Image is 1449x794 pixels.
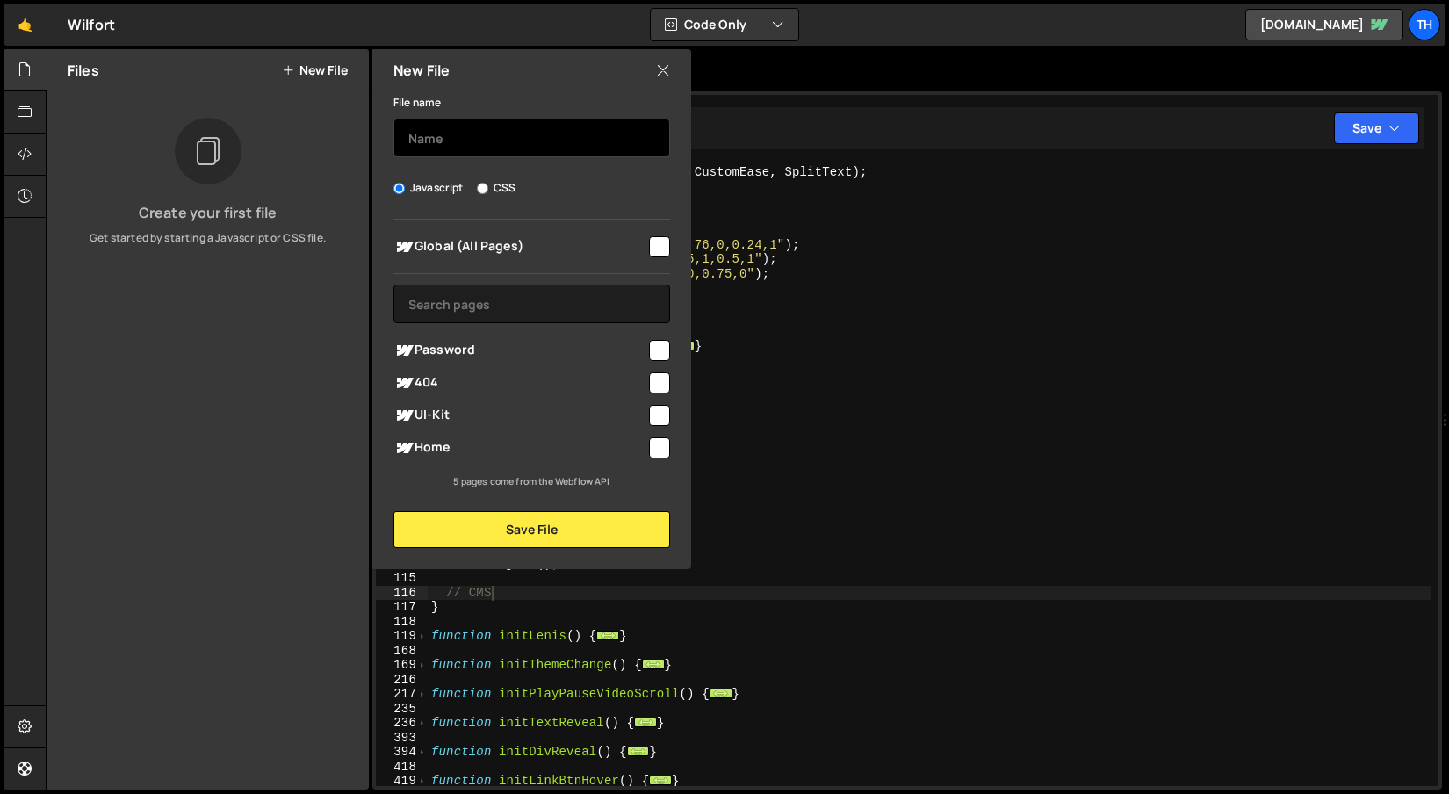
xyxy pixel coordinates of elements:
[376,745,428,760] div: 394
[1409,9,1440,40] a: Th
[376,586,428,601] div: 116
[61,230,355,246] p: Get started by starting a Javascript or CSS file.
[393,94,441,112] label: File name
[376,600,428,615] div: 117
[477,183,488,194] input: CSS
[1334,112,1419,144] button: Save
[596,631,619,640] span: ...
[61,206,355,220] h3: Create your first file
[393,285,670,323] input: Search pages
[634,718,657,727] span: ...
[393,511,670,548] button: Save File
[393,405,646,426] span: UI-Kit
[393,340,646,361] span: Password
[68,14,115,35] div: Wilfort
[453,475,609,487] small: 5 pages come from the Webflow API
[1245,9,1403,40] a: [DOMAIN_NAME]
[393,437,646,458] span: Home
[393,236,646,257] span: Global (All Pages)
[376,702,428,717] div: 235
[376,571,428,586] div: 115
[376,716,428,731] div: 236
[672,341,695,350] span: ...
[393,119,670,157] input: Name
[376,644,428,659] div: 168
[393,61,450,80] h2: New File
[376,760,428,775] div: 418
[282,63,348,77] button: New File
[376,774,428,789] div: 419
[393,183,405,194] input: Javascript
[376,673,428,688] div: 216
[710,689,732,698] span: ...
[651,9,798,40] button: Code Only
[649,776,672,785] span: ...
[68,61,99,80] h2: Files
[376,687,428,702] div: 217
[376,658,428,673] div: 169
[376,629,428,644] div: 119
[376,615,428,630] div: 118
[376,731,428,746] div: 393
[393,179,464,197] label: Javascript
[626,747,649,756] span: ...
[642,660,665,669] span: ...
[393,372,646,393] span: 404
[4,4,47,46] a: 🤙
[477,179,515,197] label: CSS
